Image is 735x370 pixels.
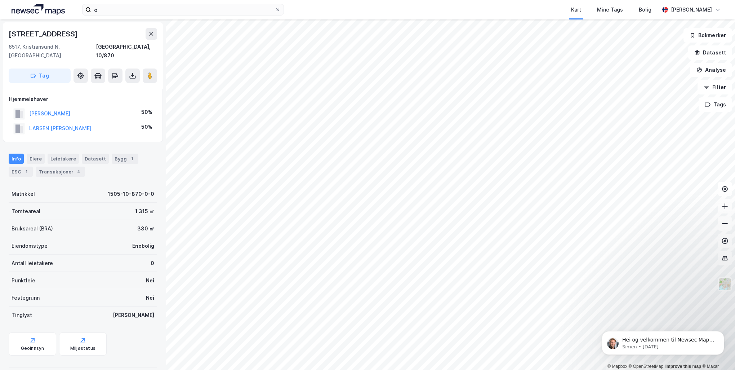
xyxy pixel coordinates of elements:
[12,207,40,216] div: Tomteareal
[9,69,71,83] button: Tag
[12,4,65,15] img: logo.a4113a55bc3d86da70a041830d287a7e.svg
[718,277,732,291] img: Z
[146,294,154,302] div: Nei
[91,4,275,15] input: Søk på adresse, matrikkel, gårdeiere, leietakere eller personer
[96,43,157,60] div: [GEOGRAPHIC_DATA], 10/870
[699,97,732,112] button: Tags
[12,259,53,268] div: Antall leietakere
[146,276,154,285] div: Nei
[70,345,95,351] div: Miljøstatus
[12,224,53,233] div: Bruksareal (BRA)
[128,155,135,162] div: 1
[75,168,82,175] div: 4
[141,108,152,116] div: 50%
[12,242,48,250] div: Eiendomstype
[9,28,79,40] div: [STREET_ADDRESS]
[135,207,154,216] div: 1 315 ㎡
[12,311,32,320] div: Tinglyst
[23,168,30,175] div: 1
[113,311,154,320] div: [PERSON_NAME]
[36,167,85,177] div: Transaksjoner
[597,5,623,14] div: Mine Tags
[108,190,154,198] div: 1505-10-870-0-0
[9,95,157,103] div: Hjemmelshaver
[12,294,40,302] div: Festegrunn
[82,154,109,164] div: Datasett
[698,80,732,94] button: Filter
[629,364,664,369] a: OpenStreetMap
[12,190,35,198] div: Matrikkel
[688,45,732,60] button: Datasett
[671,5,712,14] div: [PERSON_NAME]
[639,5,651,14] div: Bolig
[112,154,138,164] div: Bygg
[9,154,24,164] div: Info
[27,154,45,164] div: Eiere
[137,224,154,233] div: 330 ㎡
[12,276,35,285] div: Punktleie
[151,259,154,268] div: 0
[141,123,152,131] div: 50%
[683,28,732,43] button: Bokmerker
[9,43,96,60] div: 6517, Kristiansund N, [GEOGRAPHIC_DATA]
[21,345,44,351] div: Geoinnsyn
[9,167,33,177] div: ESG
[591,316,735,366] iframe: Intercom notifications message
[571,5,581,14] div: Kart
[132,242,154,250] div: Enebolig
[48,154,79,164] div: Leietakere
[665,364,701,369] a: Improve this map
[607,364,627,369] a: Mapbox
[690,63,732,77] button: Analyse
